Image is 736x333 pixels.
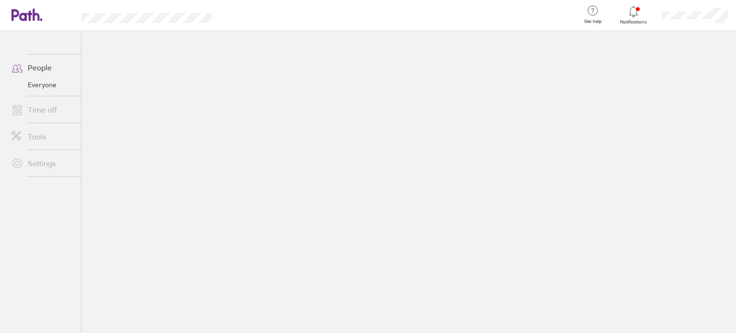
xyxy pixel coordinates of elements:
[618,19,649,25] span: Notifications
[4,127,81,146] a: Tools
[4,77,81,92] a: Everyone
[4,100,81,119] a: Time off
[4,58,81,77] a: People
[4,154,81,173] a: Settings
[618,5,649,25] a: Notifications
[577,19,609,24] span: Get help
